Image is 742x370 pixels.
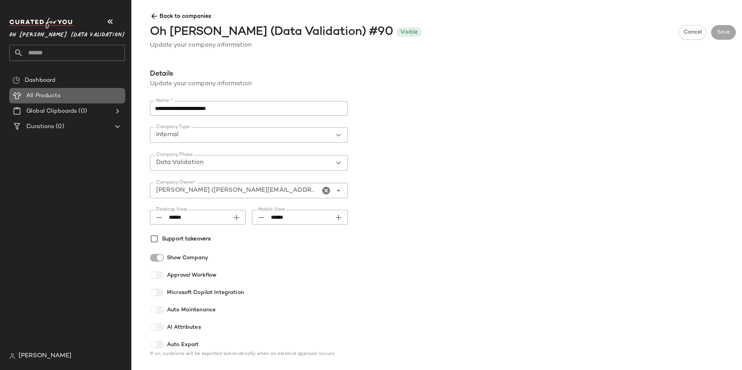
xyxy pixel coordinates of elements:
[25,76,55,85] span: Dashboard
[167,254,209,262] span: Show Company
[400,28,418,36] div: Visible
[19,351,71,361] span: [PERSON_NAME]
[167,271,216,279] span: Approval Workflow
[9,353,15,359] img: svg%3e
[167,306,216,314] span: Auto Maintenance
[162,233,211,245] label: Support takeovers
[26,107,77,116] span: Global Clipboards
[334,186,343,195] i: Open
[683,29,702,35] span: Cancel
[150,69,397,79] span: Details
[150,6,736,20] span: Back to companies
[167,323,201,331] span: AI Attributes
[322,186,331,195] i: Clear Company Owner*
[9,26,125,40] span: Oh [PERSON_NAME] (Data Validation)
[155,213,164,222] i: Desktop View prepended action
[77,107,87,116] span: (0)
[150,41,736,50] div: Update your company information
[257,213,266,222] i: Mobile View prepended action
[167,341,199,349] span: Auto Export
[232,213,241,222] i: Desktop View appended action
[150,24,393,41] div: Oh [PERSON_NAME] (Data Validation) #90
[9,18,75,29] img: cfy_white_logo.C9jOOHJF.svg
[679,25,706,40] button: Cancel
[334,213,343,222] i: Mobile View appended action
[26,91,61,100] span: All Products
[156,130,179,140] span: Internal
[150,79,397,89] div: Update your company information
[156,158,203,167] span: Data Validation
[54,122,64,131] span: (0)
[167,289,244,297] span: Microsoft Copilot Integration
[26,122,54,131] span: Curations
[12,76,20,84] img: svg%3e
[150,352,397,356] div: If on, curations will be exported automatically when an external approval occurs.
